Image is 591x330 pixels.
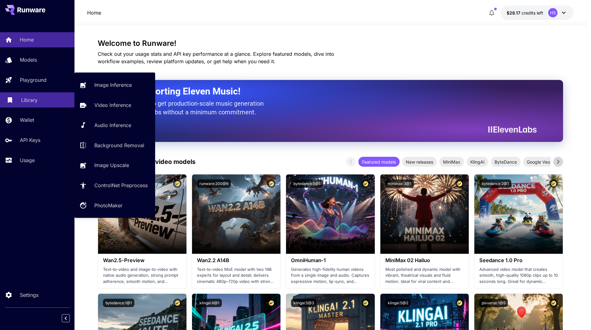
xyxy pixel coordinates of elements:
[267,179,275,188] button: Certified Model – Vetted for best performance and includes a commercial license.
[385,299,411,307] button: klingai:5@2
[173,179,181,188] button: Certified Model – Vetted for best performance and includes a commercial license.
[358,159,400,165] span: Featured models
[98,39,563,48] h3: Welcome to Runware!
[548,8,557,17] div: HS
[20,156,35,164] p: Usage
[87,9,101,16] nav: breadcrumb
[74,118,155,133] a: Audio Inference
[62,314,70,322] button: Collapse sidebar
[380,174,469,254] img: alt
[291,257,369,263] h3: OmniHuman‑1
[361,179,370,188] button: Certified Model – Vetted for best performance and includes a commercial license.
[522,10,543,15] span: credits left
[20,76,47,84] p: Playground
[291,179,323,188] button: bytedance:5@1
[94,202,123,209] p: PhotoMaker
[286,174,374,254] img: alt
[98,51,334,64] span: Check out your usage stats and API key performance at a glance. Explore featured models, dive int...
[549,299,558,307] button: Certified Model – Vetted for best performance and includes a commercial license.
[385,266,464,285] p: Most polished and dynamic model with vibrant, theatrical visuals and fluid motion. Ideal for vira...
[197,299,222,307] button: klingai:6@1
[439,159,464,165] span: MiniMax
[94,81,132,89] p: Image Inference
[113,86,532,97] h2: Now Supporting Eleven Music!
[455,299,464,307] button: Certified Model – Vetted for best performance and includes a commercial license.
[20,116,34,124] p: Wallet
[74,158,155,173] a: Image Upscale
[500,6,574,20] button: $28.16817
[385,257,464,263] h3: MiniMax 02 Hailuo
[94,161,129,169] p: Image Upscale
[74,98,155,113] a: Video Inference
[94,121,131,129] p: Audio Inference
[74,77,155,93] a: Image Inference
[20,56,37,64] p: Models
[291,299,316,307] button: klingai:5@3
[94,142,144,149] p: Background Removal
[103,299,134,307] button: bytedance:1@1
[479,299,508,307] button: pixverse:1@5
[523,159,554,165] span: Google Veo
[103,257,181,263] h3: Wan2.5-Preview
[267,299,275,307] button: Certified Model – Vetted for best performance and includes a commercial license.
[479,257,558,263] h3: Seedance 1.0 Pro
[74,178,155,193] a: ControlNet Preprocess
[197,257,275,263] h3: Wan2.2 A14B
[94,101,131,109] p: Video Inference
[197,266,275,285] p: Text-to-video MoE model with two 14B experts for layout and detail; delivers cinematic 480p–720p ...
[507,10,543,16] div: $28.16817
[197,179,231,188] button: runware:200@6
[491,159,521,165] span: ByteDance
[479,266,558,285] p: Advanced video model that creates smooth, high-quality 1080p clips up to 10 seconds long. Great f...
[94,182,148,189] p: ControlNet Preprocess
[173,299,181,307] button: Certified Model – Vetted for best performance and includes a commercial license.
[21,96,38,104] p: Library
[455,179,464,188] button: Certified Model – Vetted for best performance and includes a commercial license.
[402,159,437,165] span: New releases
[192,174,280,254] img: alt
[479,179,511,188] button: bytedance:2@1
[20,136,40,144] p: API Keys
[66,313,74,324] div: Collapse sidebar
[103,266,181,285] p: Text-to-video and image-to-video with native audio generation, strong prompt adherence, smooth mo...
[507,10,522,15] span: $28.17
[385,179,414,188] button: minimax:3@1
[20,291,38,299] p: Settings
[361,299,370,307] button: Certified Model – Vetted for best performance and includes a commercial license.
[549,179,558,188] button: Certified Model – Vetted for best performance and includes a commercial license.
[467,159,488,165] span: KlingAI
[74,138,155,153] a: Background Removal
[291,266,369,285] p: Generates high-fidelity human videos from a single image and audio. Captures expressive motion, l...
[87,9,101,16] p: Home
[474,174,563,254] img: alt
[74,198,155,213] a: PhotoMaker
[113,99,268,117] p: The only way to get production-scale music generation from Eleven Labs without a minimum commitment.
[20,36,34,43] p: Home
